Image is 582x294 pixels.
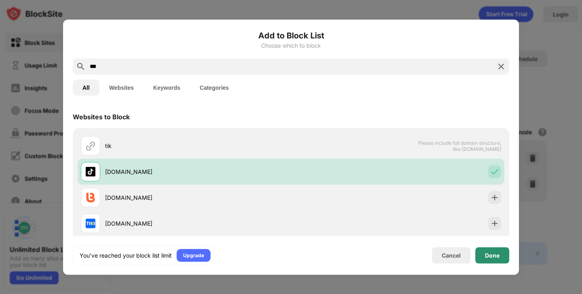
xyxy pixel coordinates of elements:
button: Keywords [143,79,190,95]
div: Choose which to block [73,42,509,49]
div: [DOMAIN_NAME] [105,193,291,202]
img: favicons [86,218,95,228]
img: favicons [86,167,95,176]
button: Websites [99,79,143,95]
div: Websites to Block [73,112,130,121]
h6: Add to Block List [73,29,509,41]
div: [DOMAIN_NAME] [105,167,291,176]
img: search.svg [76,61,86,71]
div: [DOMAIN_NAME] [105,219,291,228]
img: favicons [86,192,95,202]
button: Categories [190,79,238,95]
div: Cancel [442,252,461,259]
div: Upgrade [183,251,204,259]
button: All [73,79,99,95]
div: Done [485,252,500,258]
img: search-close [496,61,506,71]
span: Please include full domain structure, like [DOMAIN_NAME] [418,140,501,152]
div: You’ve reached your block list limit [80,251,172,259]
div: tik [105,142,291,150]
img: url.svg [86,141,95,150]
